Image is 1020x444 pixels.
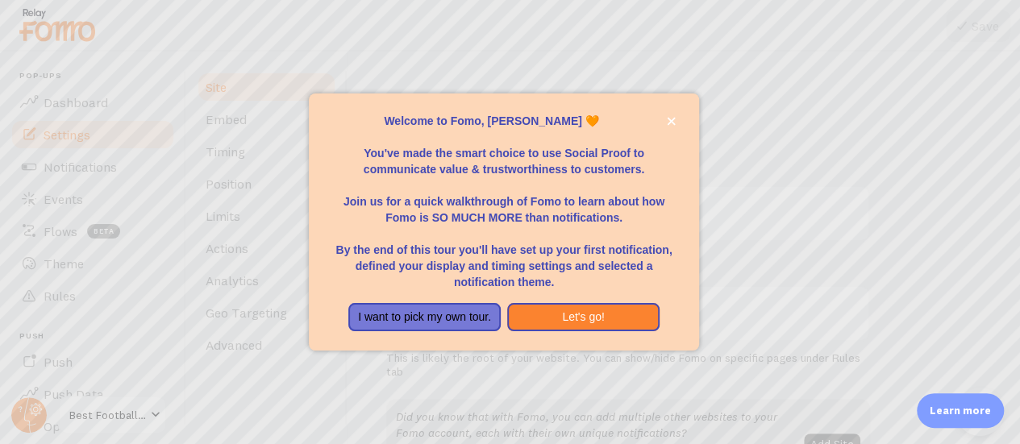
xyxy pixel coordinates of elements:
[348,303,501,332] button: I want to pick my own tour.
[507,303,660,332] button: Let's go!
[328,226,680,290] p: By the end of this tour you'll have set up your first notification, defined your display and timi...
[930,403,991,418] p: Learn more
[309,93,699,351] div: Welcome to Fomo, Yinger Xia 🧡You&amp;#39;ve made the smart choice to use Social Proof to communic...
[328,129,680,177] p: You've made the smart choice to use Social Proof to communicate value & trustworthiness to custom...
[328,113,680,129] p: Welcome to Fomo, [PERSON_NAME] 🧡
[328,177,680,226] p: Join us for a quick walkthrough of Fomo to learn about how Fomo is SO MUCH MORE than notifications.
[663,113,680,130] button: close,
[917,393,1004,428] div: Learn more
